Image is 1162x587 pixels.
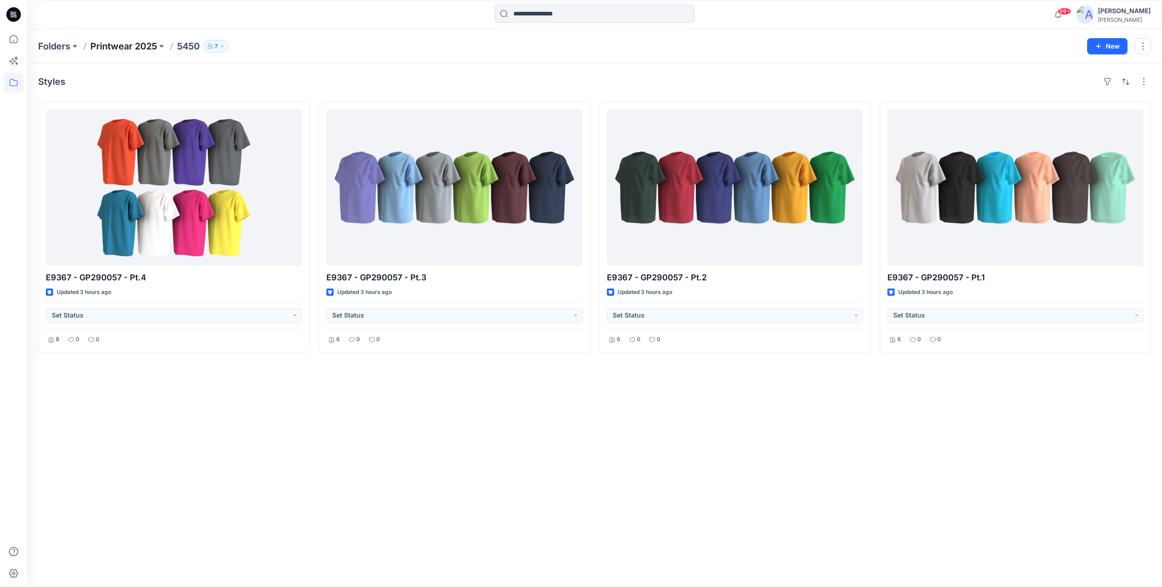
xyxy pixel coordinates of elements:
[637,335,640,344] p: 0
[618,288,672,297] p: Updated 3 hours ago
[376,335,380,344] p: 0
[326,109,582,266] a: E9367 - GP290057 - Pt.3
[57,288,111,297] p: Updated 3 hours ago
[1076,5,1094,24] img: avatar
[96,335,99,344] p: 0
[887,271,1143,284] p: E9367 - GP290057 - Pt.1
[46,109,302,266] a: E9367 - GP290057 - Pt.4
[617,335,620,344] p: 6
[887,109,1143,266] a: E9367 - GP290057 - Pt.1
[337,288,392,297] p: Updated 3 hours ago
[356,335,360,344] p: 0
[56,335,59,344] p: 8
[326,271,582,284] p: E9367 - GP290057 - Pt.3
[177,40,200,53] p: 5450
[76,335,79,344] p: 0
[657,335,660,344] p: 0
[1098,5,1151,16] div: [PERSON_NAME]
[90,40,157,53] a: Printwear 2025
[1098,16,1151,23] div: [PERSON_NAME]
[1087,38,1128,54] button: New
[1058,8,1071,15] span: 99+
[897,335,901,344] p: 6
[336,335,340,344] p: 6
[38,40,70,53] a: Folders
[607,271,863,284] p: E9367 - GP290057 - Pt.2
[38,76,65,87] h4: Styles
[607,109,863,266] a: E9367 - GP290057 - Pt.2
[937,335,941,344] p: 0
[46,271,302,284] p: E9367 - GP290057 - Pt.4
[917,335,921,344] p: 0
[203,40,229,53] button: 7
[898,288,953,297] p: Updated 3 hours ago
[215,41,218,51] p: 7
